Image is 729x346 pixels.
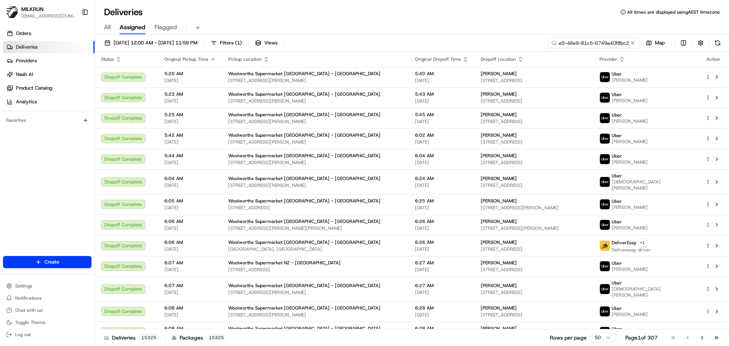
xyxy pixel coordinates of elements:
[3,329,92,340] button: Log out
[705,56,721,62] div: Action
[481,160,588,166] span: [STREET_ADDRESS]
[481,98,588,104] span: [STREET_ADDRESS]
[612,286,693,298] span: [DEMOGRAPHIC_DATA][PERSON_NAME]
[550,334,587,341] p: Rows per page
[228,205,403,211] span: [STREET_ADDRESS]
[164,239,216,245] span: 6:06 AM
[612,305,622,311] span: Uber
[600,72,610,82] img: uber-new-logo.jpeg
[415,267,469,273] span: [DATE]
[415,325,469,332] span: 6:28 AM
[481,182,588,188] span: [STREET_ADDRESS]
[415,239,469,245] span: 6:26 AM
[8,8,23,23] img: Nash
[612,159,648,165] span: [PERSON_NAME]
[3,256,92,268] button: Create
[600,56,617,62] span: Provider
[228,225,403,231] span: [STREET_ADDRESS][PERSON_NAME][PERSON_NAME]
[20,49,125,57] input: Clear
[612,139,648,145] span: [PERSON_NAME]
[600,177,610,187] img: uber-new-logo.jpeg
[481,153,517,159] span: [PERSON_NAME]
[164,77,216,84] span: [DATE]
[8,111,14,117] div: 📗
[481,260,517,266] span: [PERSON_NAME]
[612,118,648,124] span: [PERSON_NAME]
[642,38,668,48] button: Map
[612,112,622,118] span: Uber
[228,118,403,125] span: [STREET_ADDRESS][PERSON_NAME]
[228,260,341,266] span: Woolworths Supermarket NZ - [GEOGRAPHIC_DATA]
[15,283,32,289] span: Settings
[3,293,92,303] button: Notifications
[228,56,262,62] span: Pickup Location
[16,57,37,64] span: Providers
[228,98,403,104] span: [STREET_ADDRESS][PERSON_NAME]
[228,132,380,138] span: Woolworths Supermarket [GEOGRAPHIC_DATA] - [GEOGRAPHIC_DATA]
[3,82,95,94] a: Product Catalog
[129,75,138,84] button: Start new chat
[15,110,58,118] span: Knowledge Base
[228,77,403,84] span: [STREET_ADDRESS][PERSON_NAME]
[481,132,517,138] span: [PERSON_NAME]
[481,218,517,224] span: [PERSON_NAME]
[415,218,469,224] span: 6:26 AM
[228,312,403,318] span: [STREET_ADDRESS][PERSON_NAME]
[164,260,216,266] span: 6:07 AM
[228,160,403,166] span: [STREET_ADDRESS][PERSON_NAME]
[612,153,622,159] span: Uber
[3,281,92,291] button: Settings
[228,91,380,97] span: Woolworths Supermarket [GEOGRAPHIC_DATA] - [GEOGRAPHIC_DATA]
[638,239,647,247] button: +1
[164,71,216,77] span: 5:20 AM
[264,39,278,46] span: Views
[164,160,216,166] span: [DATE]
[8,73,21,86] img: 1736555255976-a54dd68f-1ca7-489b-9aae-adbdc363a1c4
[481,71,517,77] span: [PERSON_NAME]
[481,289,588,295] span: [STREET_ADDRESS]
[54,128,92,134] a: Powered byPylon
[481,112,517,118] span: [PERSON_NAME]
[415,246,469,252] span: [DATE]
[612,326,622,332] span: Uber
[3,317,92,328] button: Toggle Theme
[164,98,216,104] span: [DATE]
[481,139,588,145] span: [STREET_ADDRESS]
[15,332,31,338] span: Log out
[164,283,216,289] span: 6:07 AM
[235,39,242,46] span: ( 1 )
[612,225,648,231] span: [PERSON_NAME]
[481,56,516,62] span: Dropoff Location
[415,91,469,97] span: 5:43 AM
[600,154,610,164] img: uber-new-logo.jpeg
[600,134,610,144] img: uber-new-logo.jpeg
[164,205,216,211] span: [DATE]
[415,198,469,204] span: 6:25 AM
[481,312,588,318] span: [STREET_ADDRESS]
[612,240,636,246] span: DeliverEasy
[481,225,588,231] span: [STREET_ADDRESS][PERSON_NAME]
[600,307,610,316] img: uber-new-logo.jpeg
[164,153,216,159] span: 5:44 AM
[228,289,403,295] span: [STREET_ADDRESS][PERSON_NAME]
[600,261,610,271] img: uber-new-logo.jpeg
[21,13,76,19] button: [EMAIL_ADDRESS][DOMAIN_NAME]
[612,77,648,83] span: [PERSON_NAME]
[612,92,622,98] span: Uber
[655,39,665,46] span: Map
[712,38,723,48] button: Refresh
[15,319,46,325] span: Toggle Theme
[104,6,143,18] h1: Deliveries
[415,260,469,266] span: 6:27 AM
[114,39,197,46] span: [DATE] 12:00 AM - [DATE] 11:59 PM
[164,198,216,204] span: 6:05 AM
[228,112,380,118] span: Woolworths Supermarket [GEOGRAPHIC_DATA] - [GEOGRAPHIC_DATA]
[415,289,469,295] span: [DATE]
[481,77,588,84] span: [STREET_ADDRESS]
[415,225,469,231] span: [DATE]
[415,305,469,311] span: 6:28 AM
[625,334,658,341] div: Page 1 of 307
[164,305,216,311] span: 6:08 AM
[76,129,92,134] span: Pylon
